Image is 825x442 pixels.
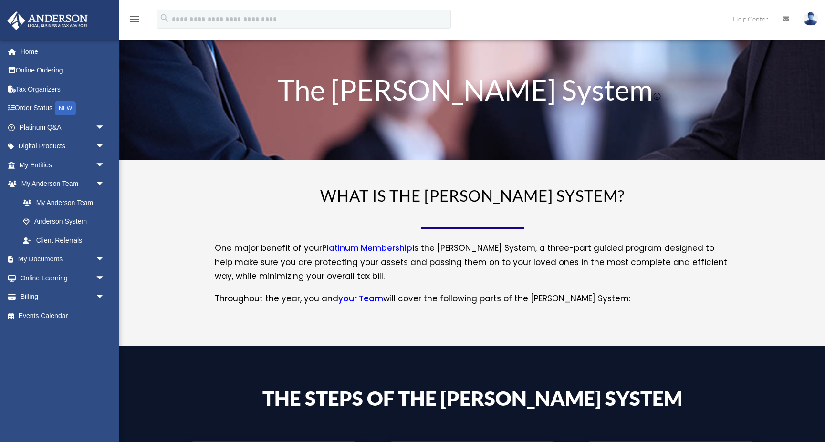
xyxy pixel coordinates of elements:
span: arrow_drop_down [95,137,115,156]
span: arrow_drop_down [95,118,115,137]
a: Client Referrals [13,231,119,250]
img: Anderson Advisors Platinum Portal [4,11,91,30]
span: arrow_drop_down [95,175,115,194]
a: Platinum Membership [322,242,412,258]
a: menu [129,17,140,25]
a: your Team [338,293,383,309]
img: User Pic [804,12,818,26]
div: NEW [55,101,76,115]
a: Platinum Q&Aarrow_drop_down [7,118,119,137]
span: arrow_drop_down [95,155,115,175]
a: My Entitiesarrow_drop_down [7,155,119,175]
span: arrow_drop_down [95,250,115,269]
a: My Anderson Team [13,193,119,212]
a: Billingarrow_drop_down [7,288,119,307]
p: Throughout the year, you and will cover the following parts of the [PERSON_NAME] System: [215,292,730,306]
p: One major benefit of your is the [PERSON_NAME] System, a three-part guided program designed to he... [215,241,730,292]
a: Tax Organizers [7,80,119,99]
h1: The [PERSON_NAME] System [215,75,730,109]
a: Anderson System [13,212,115,231]
i: menu [129,13,140,25]
a: Order StatusNEW [7,99,119,118]
a: Events Calendar [7,306,119,325]
a: Online Learningarrow_drop_down [7,268,119,288]
span: WHAT IS THE [PERSON_NAME] SYSTEM? [320,186,625,205]
a: Online Ordering [7,61,119,80]
a: Digital Productsarrow_drop_down [7,137,119,156]
i: search [159,13,170,23]
a: Home [7,42,119,61]
a: My Documentsarrow_drop_down [7,250,119,269]
h4: The Steps of the [PERSON_NAME] System [215,388,730,413]
span: arrow_drop_down [95,268,115,288]
span: arrow_drop_down [95,288,115,307]
a: My Anderson Teamarrow_drop_down [7,175,119,194]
